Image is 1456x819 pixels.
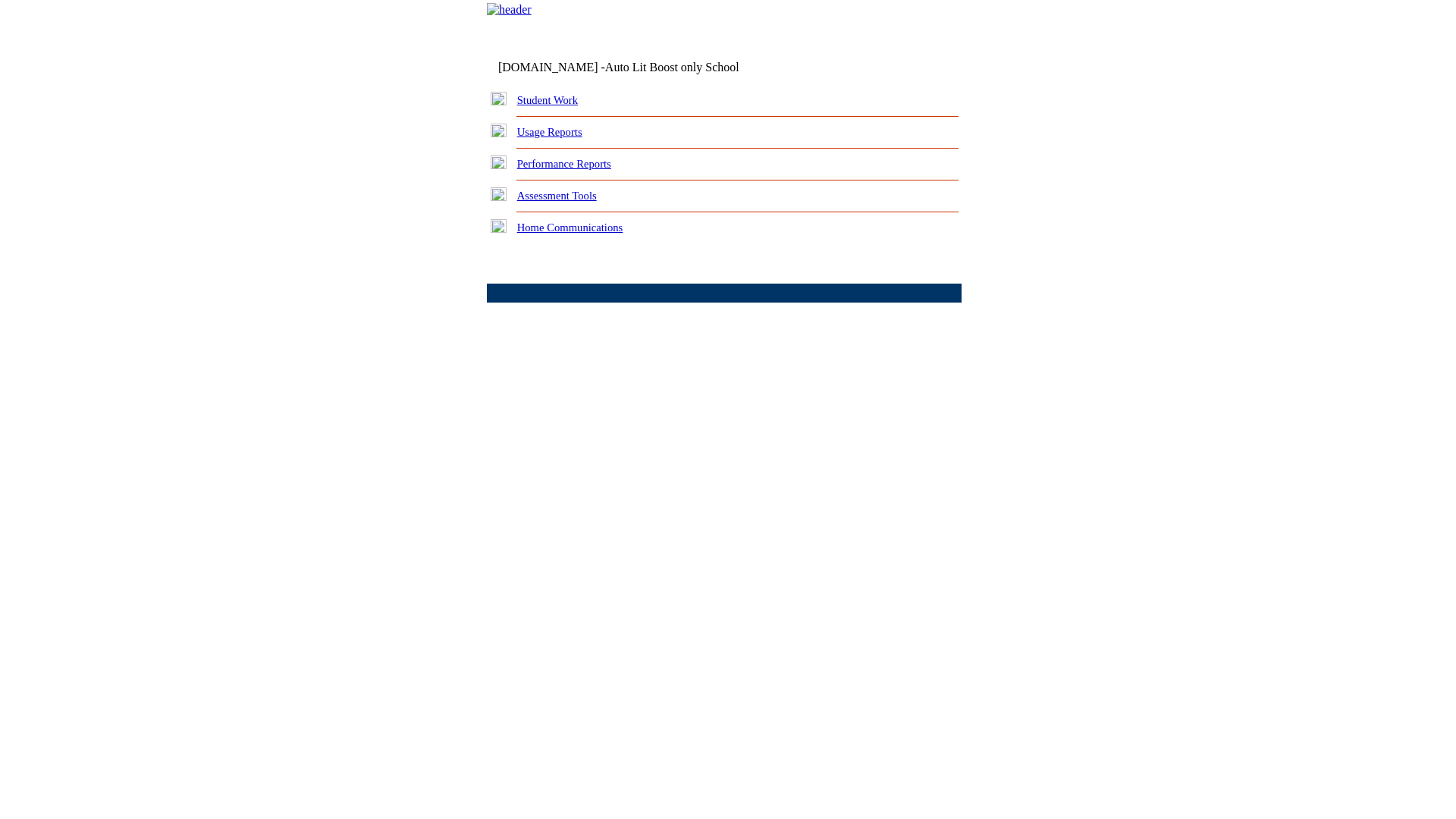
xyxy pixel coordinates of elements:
img: plus.gif [491,155,507,169]
td: [DOMAIN_NAME] - [498,61,777,74]
img: plus.gif [491,219,507,233]
a: Home Communications [517,221,623,234]
img: header [487,3,532,17]
a: Performance Reports [517,158,611,170]
img: plus.gif [491,124,507,137]
a: Usage Reports [517,126,582,138]
a: Assessment Tools [517,190,597,202]
img: plus.gif [491,187,507,201]
img: plus.gif [491,92,507,105]
nobr: Auto Lit Boost only School [605,61,739,74]
a: Student Work [517,94,578,106]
